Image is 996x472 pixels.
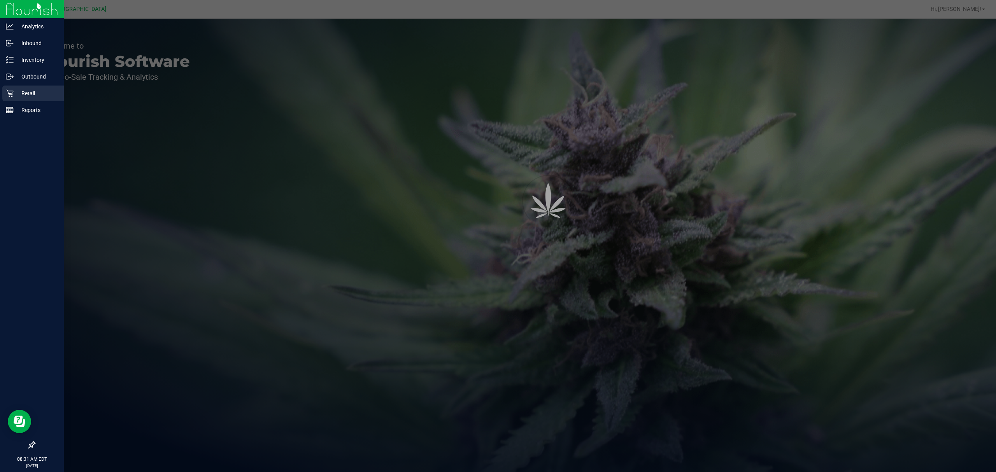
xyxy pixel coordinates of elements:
p: Inventory [14,55,60,65]
p: Retail [14,89,60,98]
inline-svg: Inbound [6,39,14,47]
p: Outbound [14,72,60,81]
p: Analytics [14,22,60,31]
p: Reports [14,105,60,115]
p: [DATE] [4,463,60,469]
p: Inbound [14,38,60,48]
inline-svg: Analytics [6,23,14,30]
inline-svg: Outbound [6,73,14,80]
inline-svg: Retail [6,89,14,97]
p: 08:31 AM EDT [4,456,60,463]
inline-svg: Inventory [6,56,14,64]
iframe: Resource center [8,410,31,433]
inline-svg: Reports [6,106,14,114]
